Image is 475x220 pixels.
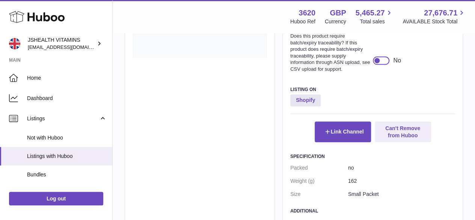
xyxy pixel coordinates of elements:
div: Currency [325,18,346,25]
span: [EMAIL_ADDRESS][DOMAIN_NAME] [28,44,110,50]
span: Not with Huboo [27,134,107,141]
a: 5,465.27 Total sales [356,8,394,25]
span: Listings with Huboo [27,153,107,160]
img: internalAdmin-3620@internal.huboo.com [9,38,20,49]
div: JSHEALTH VITAMINS [28,36,95,51]
span: AVAILABLE Stock Total [403,18,466,25]
strong: Shopify [290,94,321,106]
span: 5,465.27 [356,8,385,18]
a: 27,676.71 AVAILABLE Stock Total [403,8,466,25]
button: Can't Remove from Huboo [375,121,431,142]
dt: Weight (g) [290,174,348,188]
dd: no [348,161,455,174]
span: 27,676.71 [424,8,457,18]
dd: 162 [348,174,455,188]
div: Huboo Ref [290,18,315,25]
span: Listings [27,115,99,122]
strong: GBP [330,8,346,18]
dt: Is Batched [290,23,373,75]
h3: Additional [290,208,455,214]
span: Bundles [27,171,107,178]
dt: Packed [290,161,348,174]
h3: Specification [290,153,455,159]
div: No [393,56,401,65]
span: Dashboard [27,95,107,102]
dd: Small Packet [348,188,455,201]
a: Log out [9,192,103,205]
span: Home [27,74,107,82]
h3: Listing On [290,86,455,93]
strong: Does this product require batch/expiry traceability? If this product does require batch/expiry tr... [290,33,371,72]
dt: Size [290,188,348,201]
span: Total sales [360,18,393,25]
strong: 3620 [299,8,315,18]
button: Link Channel [315,121,371,142]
